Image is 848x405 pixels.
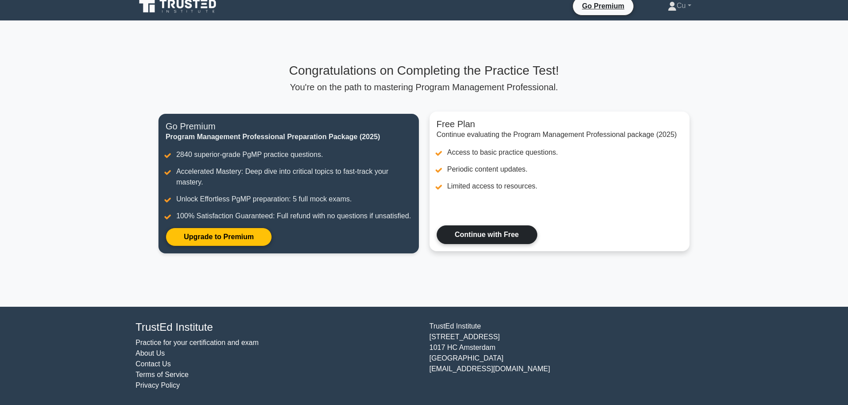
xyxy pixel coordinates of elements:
[136,371,189,378] a: Terms of Service
[136,349,165,357] a: About Us
[136,321,419,334] h4: TrustEd Institute
[136,360,171,368] a: Contact Us
[166,228,272,246] a: Upgrade to Premium
[576,0,629,12] a: Go Premium
[424,321,718,391] div: TrustEd Institute [STREET_ADDRESS] 1017 HC Amsterdam [GEOGRAPHIC_DATA] [EMAIL_ADDRESS][DOMAIN_NAME]
[158,82,690,92] p: You're on the path to mastering Program Management Professional.
[437,225,537,244] a: Continue with Free
[136,381,180,389] a: Privacy Policy
[136,339,259,346] a: Practice for your certification and exam
[158,63,690,78] h3: Congratulations on Completing the Practice Test!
